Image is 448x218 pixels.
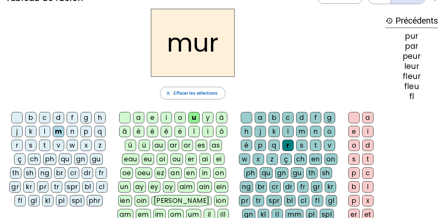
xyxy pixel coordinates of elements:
[125,140,136,151] div: û
[297,181,308,193] div: fr
[269,181,281,193] div: cr
[133,126,144,137] div: è
[385,63,438,70] div: leur
[25,140,36,151] div: s
[185,154,197,165] div: er
[362,167,373,179] div: c
[148,181,160,193] div: ey
[267,154,278,165] div: z
[168,140,179,151] div: ar
[294,154,307,165] div: ch
[11,140,23,151] div: r
[267,195,282,206] div: spr
[385,53,438,60] div: peur
[37,181,48,193] div: pr
[70,195,84,206] div: spl
[161,126,172,137] div: ê
[362,195,373,206] div: x
[80,140,92,151] div: x
[260,167,273,179] div: qu
[118,181,131,193] div: un
[241,140,252,151] div: é
[9,181,21,193] div: gr
[120,167,133,179] div: oe
[255,126,266,137] div: j
[202,126,213,137] div: ï
[326,195,337,206] div: gl
[119,126,130,137] div: â
[94,126,106,137] div: q
[80,112,92,123] div: g
[385,17,393,25] mat-icon: history
[309,154,322,165] div: en
[68,167,79,179] div: cr
[96,167,107,179] div: fr
[255,140,266,151] div: p
[253,154,264,165] div: x
[253,195,264,206] div: tr
[170,154,183,165] div: ou
[325,181,336,193] div: kr
[67,140,78,151] div: w
[96,181,108,193] div: cl
[385,93,438,100] div: fl
[53,126,64,137] div: m
[161,112,172,123] div: i
[202,112,213,123] div: y
[178,181,195,193] div: aim
[385,73,438,80] div: fleur
[82,181,94,193] div: bl
[165,90,171,96] mat-icon: close
[42,195,53,206] div: kl
[296,140,307,151] div: s
[296,126,307,137] div: m
[74,154,87,165] div: gn
[239,154,250,165] div: w
[275,167,288,179] div: gn
[216,126,227,137] div: ô
[312,195,323,206] div: fl
[324,140,335,151] div: v
[188,112,200,123] div: u
[39,126,50,137] div: l
[160,87,225,99] button: Effacer les sélections
[282,126,294,137] div: l
[118,195,132,206] div: ien
[214,195,229,206] div: ion
[214,181,229,193] div: ein
[94,140,106,151] div: z
[54,167,65,179] div: br
[239,195,250,206] div: pr
[151,9,235,77] h2: mur
[80,126,92,137] div: p
[241,126,252,137] div: h
[28,195,40,206] div: gl
[59,154,72,165] div: qu
[320,167,332,179] div: sh
[174,89,217,97] span: Effacer les sélections
[155,167,166,179] div: ez
[65,181,80,193] div: spr
[284,195,296,206] div: bl
[324,112,335,123] div: g
[348,167,360,179] div: p
[199,167,211,179] div: in
[53,112,64,123] div: d
[348,154,360,165] div: s
[39,140,50,151] div: t
[298,195,309,206] div: cl
[67,126,78,137] div: n
[24,167,36,179] div: sh
[324,126,335,137] div: o
[94,112,106,123] div: h
[139,140,150,151] div: ü
[182,140,193,151] div: or
[385,32,438,40] div: pur
[282,112,294,123] div: c
[38,167,52,179] div: ng
[256,181,267,193] div: br
[174,112,186,123] div: o
[348,140,360,151] div: o
[196,140,207,151] div: es
[82,167,93,179] div: dr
